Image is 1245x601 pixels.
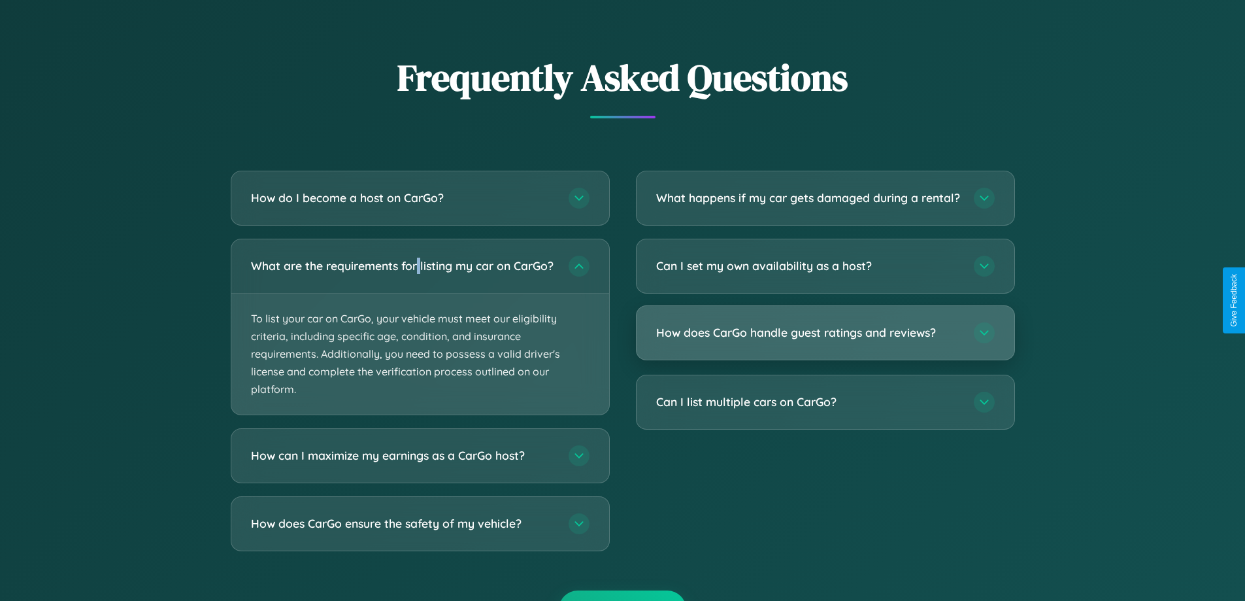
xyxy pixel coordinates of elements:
[656,324,961,341] h3: How does CarGo handle guest ratings and reviews?
[231,52,1015,103] h2: Frequently Asked Questions
[656,190,961,206] h3: What happens if my car gets damaged during a rental?
[251,190,556,206] h3: How do I become a host on CarGo?
[251,258,556,274] h3: What are the requirements for listing my car on CarGo?
[1229,274,1238,327] div: Give Feedback
[251,516,556,532] h3: How does CarGo ensure the safety of my vehicle?
[231,294,609,415] p: To list your car on CarGo, your vehicle must meet our eligibility criteria, including specific ag...
[251,448,556,464] h3: How can I maximize my earnings as a CarGo host?
[656,258,961,274] h3: Can I set my own availability as a host?
[656,394,961,410] h3: Can I list multiple cars on CarGo?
